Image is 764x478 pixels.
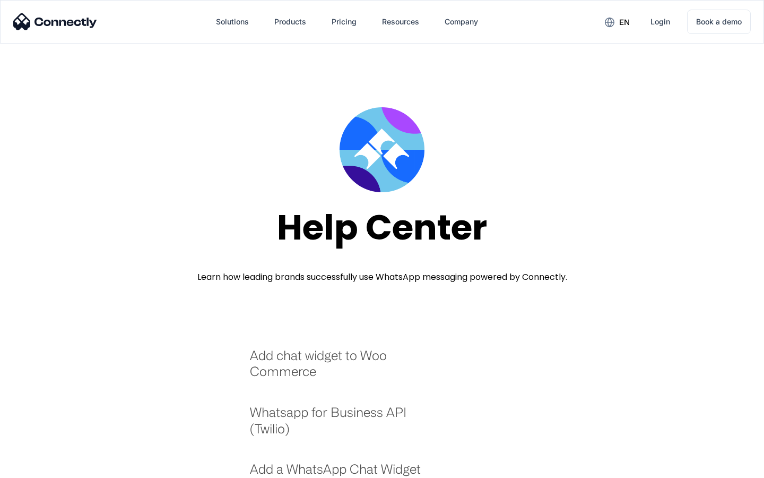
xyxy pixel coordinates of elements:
[250,347,435,390] a: Add chat widget to Woo Commerce
[197,271,567,284] div: Learn how leading brands successfully use WhatsApp messaging powered by Connectly.
[323,9,365,35] a: Pricing
[21,459,64,474] ul: Language list
[445,14,478,29] div: Company
[619,15,630,30] div: en
[11,459,64,474] aside: Language selected: English
[274,14,306,29] div: Products
[216,14,249,29] div: Solutions
[687,10,751,34] a: Book a demo
[277,208,487,247] div: Help Center
[250,404,435,447] a: Whatsapp for Business API (Twilio)
[642,9,679,35] a: Login
[332,14,357,29] div: Pricing
[13,13,97,30] img: Connectly Logo
[382,14,419,29] div: Resources
[650,14,670,29] div: Login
